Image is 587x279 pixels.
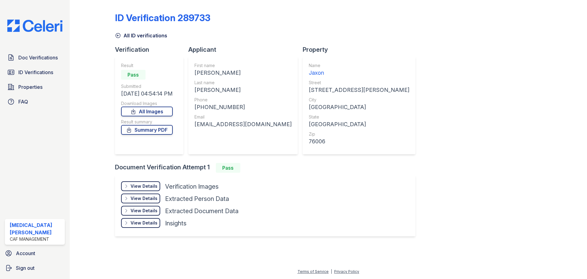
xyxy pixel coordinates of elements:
[309,62,409,77] a: Name Jaxon
[194,114,292,120] div: Email
[165,194,229,203] div: Extracted Person Data
[5,96,65,108] a: FAQ
[121,100,173,107] div: Download Images
[194,62,292,69] div: First name
[131,195,157,202] div: View Details
[18,98,28,105] span: FAQ
[297,269,329,274] a: Terms of Service
[18,83,42,91] span: Properties
[131,220,157,226] div: View Details
[309,80,409,86] div: Street
[194,69,292,77] div: [PERSON_NAME]
[188,45,303,54] div: Applicant
[115,163,420,173] div: Document Verification Attempt 1
[194,120,292,129] div: [EMAIL_ADDRESS][DOMAIN_NAME]
[303,45,420,54] div: Property
[115,45,188,54] div: Verification
[194,86,292,94] div: [PERSON_NAME]
[16,250,35,257] span: Account
[16,264,35,272] span: Sign out
[309,131,409,137] div: Zip
[309,137,409,146] div: 76006
[10,221,62,236] div: [MEDICAL_DATA][PERSON_NAME]
[131,208,157,214] div: View Details
[18,54,58,61] span: Doc Verifications
[2,262,67,274] a: Sign out
[216,163,240,173] div: Pass
[194,103,292,111] div: [PHONE_NUMBER]
[334,269,359,274] a: Privacy Policy
[121,125,173,135] a: Summary PDF
[115,12,210,23] div: ID Verification 289733
[2,20,67,32] img: CE_Logo_Blue-a8612792a0a2168367f1c8372b55b34899dd931a85d93a1a3d3e32e68fde9ad4.png
[115,32,167,39] a: All ID verifications
[309,120,409,129] div: [GEOGRAPHIC_DATA]
[121,83,173,89] div: Submitted
[165,207,238,215] div: Extracted Document Data
[10,236,62,242] div: CAF Management
[309,86,409,94] div: [STREET_ADDRESS][PERSON_NAME]
[165,219,186,228] div: Insights
[121,70,146,80] div: Pass
[561,254,581,273] iframe: chat widget
[121,89,173,98] div: [DATE] 04:54:14 PM
[121,107,173,116] a: All Images
[194,97,292,103] div: Phone
[331,269,332,274] div: |
[2,247,67,259] a: Account
[121,62,173,69] div: Result
[309,62,409,69] div: Name
[121,119,173,125] div: Result summary
[194,80,292,86] div: Last name
[5,66,65,78] a: ID Verifications
[309,69,409,77] div: Jaxon
[5,81,65,93] a: Properties
[309,97,409,103] div: City
[165,182,219,191] div: Verification Images
[5,51,65,64] a: Doc Verifications
[309,114,409,120] div: State
[18,69,53,76] span: ID Verifications
[131,183,157,189] div: View Details
[309,103,409,111] div: [GEOGRAPHIC_DATA]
